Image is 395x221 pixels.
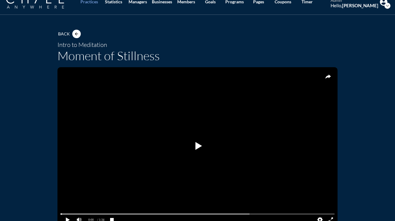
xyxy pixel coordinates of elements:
[384,3,390,9] i: expand_more
[331,3,378,8] div: Hello,
[58,31,70,37] span: Back
[74,31,79,36] i: arrow_back
[57,28,84,39] button: Back
[342,3,378,8] strong: [PERSON_NAME]
[57,48,338,63] h1: Moment of Stillness
[57,41,338,48] div: Intro to Meditation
